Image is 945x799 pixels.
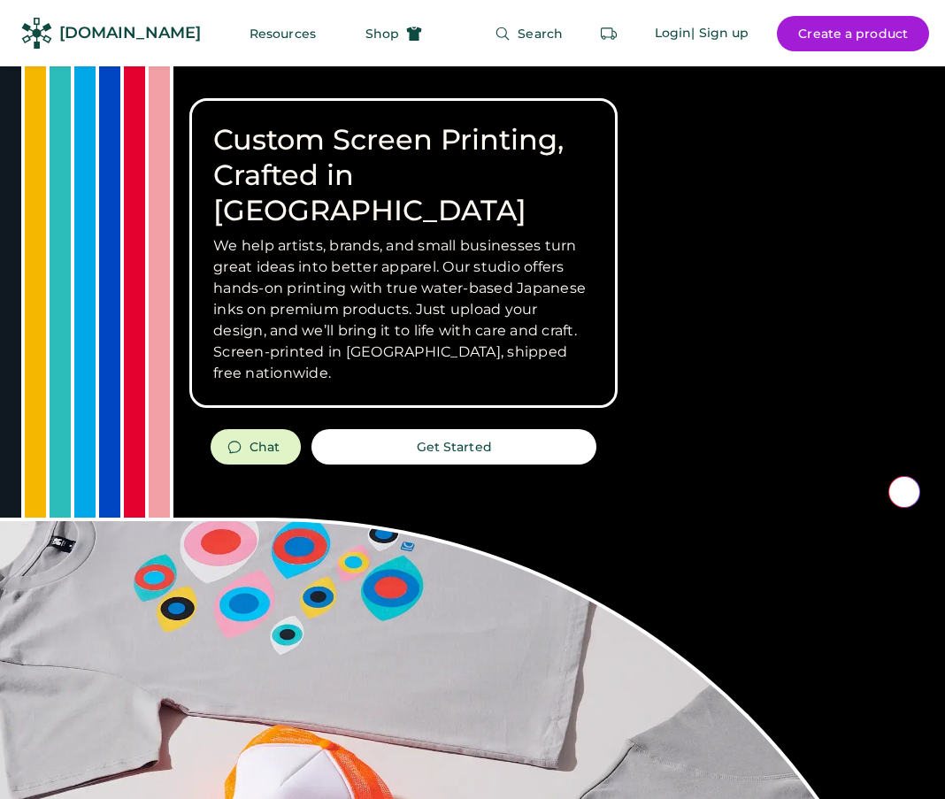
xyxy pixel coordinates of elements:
[213,235,594,384] h3: We help artists, brands, and small businesses turn great ideas into better apparel. Our studio of...
[691,25,749,42] div: | Sign up
[59,22,201,44] div: [DOMAIN_NAME]
[211,429,301,465] button: Chat
[655,25,692,42] div: Login
[228,16,337,51] button: Resources
[518,27,563,40] span: Search
[344,16,443,51] button: Shop
[311,429,596,465] button: Get Started
[591,16,626,51] button: Retrieve an order
[21,18,52,49] img: Rendered Logo - Screens
[213,122,594,228] h1: Custom Screen Printing, Crafted in [GEOGRAPHIC_DATA]
[473,16,584,51] button: Search
[777,16,929,51] button: Create a product
[365,27,399,40] span: Shop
